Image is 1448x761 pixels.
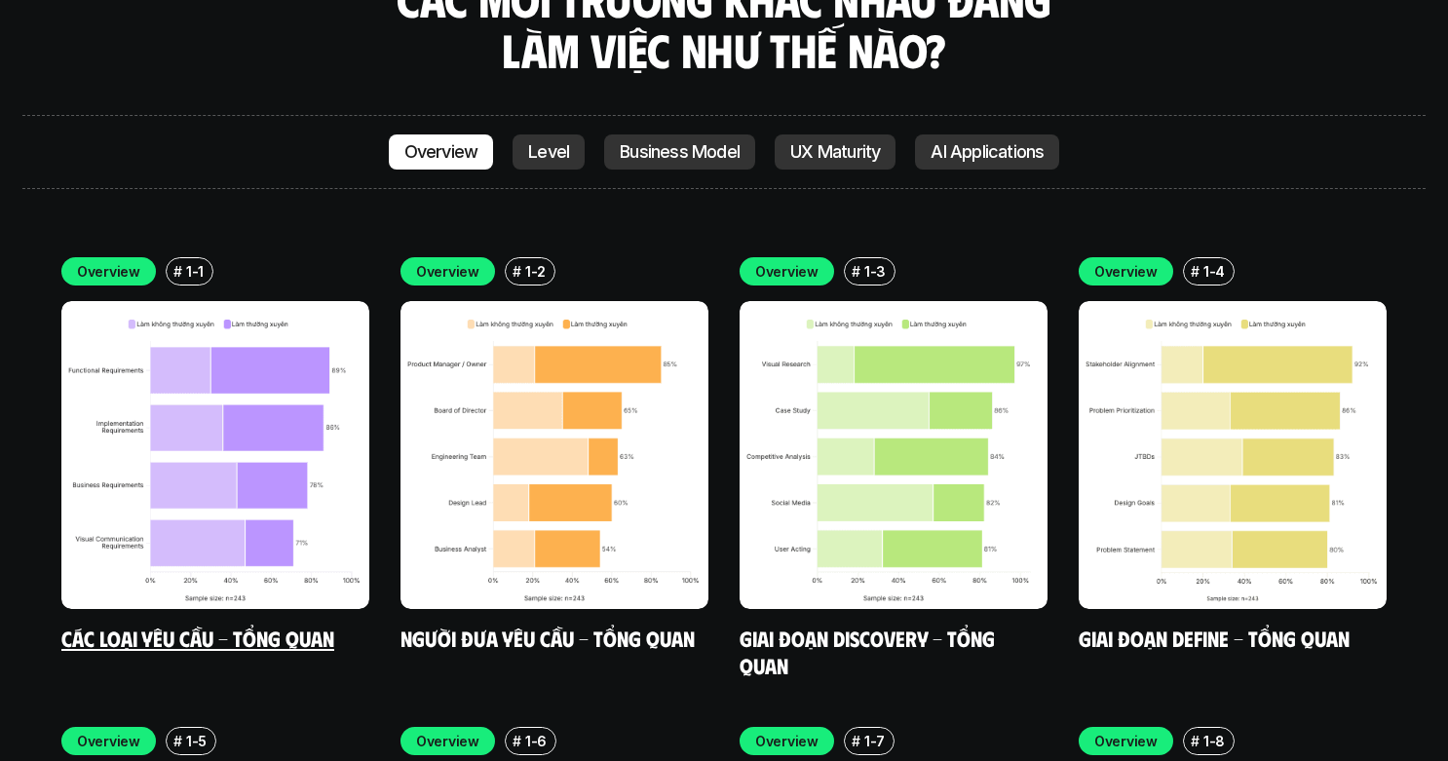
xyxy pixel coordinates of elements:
[77,731,140,751] p: Overview
[525,261,546,282] p: 1-2
[416,261,479,282] p: Overview
[852,264,860,279] h6: #
[513,734,521,748] h6: #
[513,264,521,279] h6: #
[604,134,755,170] a: Business Model
[173,734,182,748] h6: #
[186,731,207,751] p: 1-5
[1203,731,1225,751] p: 1-8
[1191,264,1200,279] h6: #
[915,134,1059,170] a: AI Applications
[513,134,585,170] a: Level
[186,261,204,282] p: 1-1
[416,731,479,751] p: Overview
[1203,261,1225,282] p: 1-4
[400,625,695,651] a: Người đưa yêu cầu - Tổng quan
[525,731,547,751] p: 1-6
[389,134,494,170] a: Overview
[528,142,569,162] p: Level
[620,142,740,162] p: Business Model
[755,731,819,751] p: Overview
[864,261,886,282] p: 1-3
[404,142,478,162] p: Overview
[852,734,860,748] h6: #
[1094,261,1158,282] p: Overview
[931,142,1044,162] p: AI Applications
[864,731,885,751] p: 1-7
[173,264,182,279] h6: #
[1191,734,1200,748] h6: #
[77,261,140,282] p: Overview
[775,134,895,170] a: UX Maturity
[1079,625,1350,651] a: Giai đoạn Define - Tổng quan
[61,625,334,651] a: Các loại yêu cầu - Tổng quan
[790,142,880,162] p: UX Maturity
[740,625,1000,678] a: Giai đoạn Discovery - Tổng quan
[755,261,819,282] p: Overview
[1094,731,1158,751] p: Overview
